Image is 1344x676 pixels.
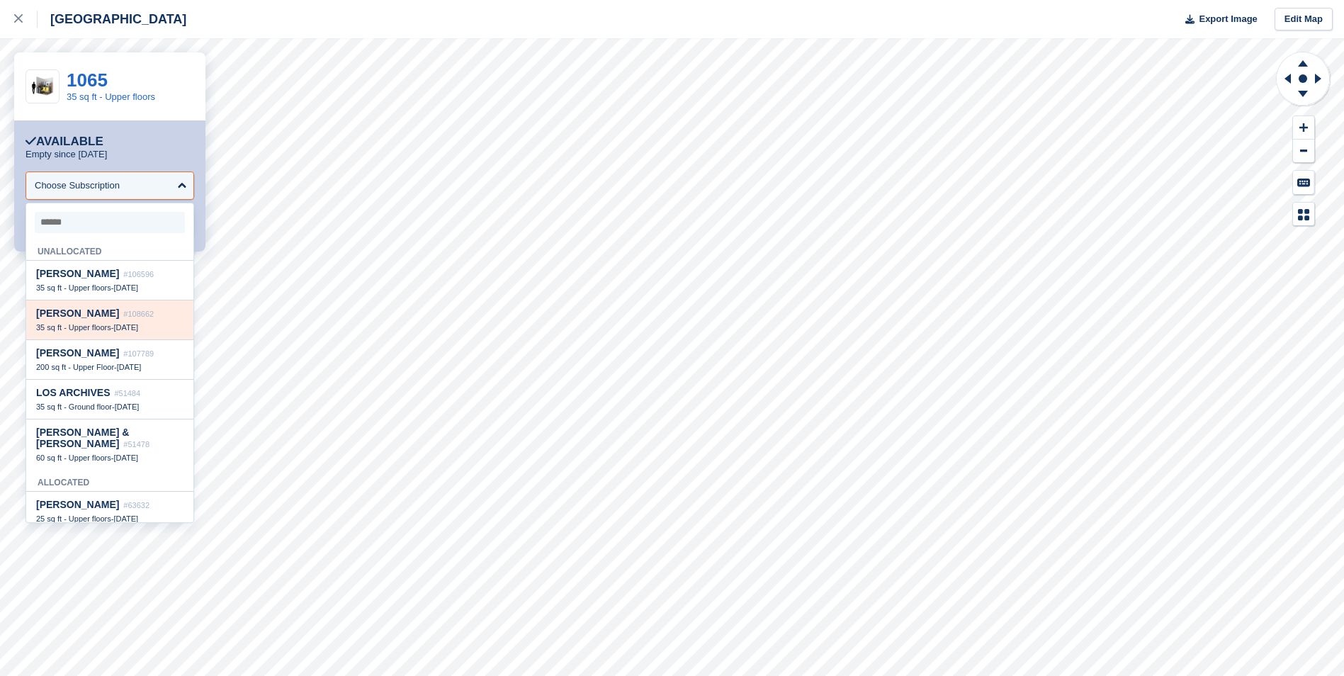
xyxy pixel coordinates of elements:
[38,11,186,28] div: [GEOGRAPHIC_DATA]
[1177,8,1258,31] button: Export Image
[36,427,129,449] span: [PERSON_NAME] & [PERSON_NAME]
[36,499,119,510] span: [PERSON_NAME]
[1275,8,1333,31] a: Edit Map
[36,514,183,524] div: -
[36,323,111,332] span: 35 sq ft - Upper floors
[36,387,111,398] span: LOS ARCHIVES
[1199,12,1257,26] span: Export Image
[67,69,108,91] a: 1065
[123,270,154,278] span: #106596
[1293,140,1314,163] button: Zoom Out
[36,454,111,462] span: 60 sq ft - Upper floors
[36,363,114,371] span: 200 sq ft - Upper Floor
[36,322,183,332] div: -
[36,283,183,293] div: -
[36,402,112,411] span: 35 sq ft - Ground floor
[36,362,183,372] div: -
[113,514,138,523] span: [DATE]
[26,74,59,99] img: 35-sqft-unit.jpg
[26,470,193,492] div: Allocated
[36,453,183,463] div: -
[26,149,107,160] p: Empty since [DATE]
[36,402,183,412] div: -
[123,349,154,358] span: #107789
[36,283,111,292] span: 35 sq ft - Upper floors
[1293,171,1314,194] button: Keyboard Shortcuts
[67,91,155,102] a: 35 sq ft - Upper floors
[113,323,138,332] span: [DATE]
[113,454,138,462] span: [DATE]
[123,440,149,449] span: #51478
[117,363,142,371] span: [DATE]
[36,308,119,319] span: [PERSON_NAME]
[1293,116,1314,140] button: Zoom In
[1293,203,1314,226] button: Map Legend
[36,347,119,359] span: [PERSON_NAME]
[36,514,111,523] span: 25 sq ft - Upper floors
[123,310,154,318] span: #108662
[36,268,119,279] span: [PERSON_NAME]
[115,402,140,411] span: [DATE]
[35,179,120,193] div: Choose Subscription
[26,135,103,149] div: Available
[114,389,140,398] span: #51484
[113,283,138,292] span: [DATE]
[123,501,149,509] span: #63632
[26,239,193,261] div: Unallocated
